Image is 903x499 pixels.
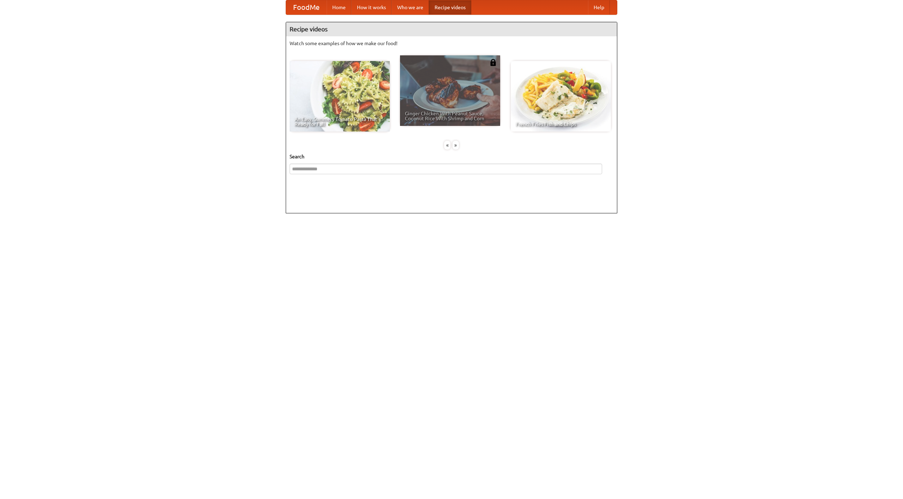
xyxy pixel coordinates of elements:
[327,0,351,14] a: Home
[588,0,610,14] a: Help
[286,22,617,36] h4: Recipe videos
[295,117,385,127] span: An Easy, Summery Tomato Pasta That's Ready for Fall
[351,0,392,14] a: How it works
[429,0,471,14] a: Recipe videos
[290,153,613,160] h5: Search
[453,141,459,150] div: »
[490,59,497,66] img: 483408.png
[286,0,327,14] a: FoodMe
[290,61,390,132] a: An Easy, Summery Tomato Pasta That's Ready for Fall
[290,40,613,47] p: Watch some examples of how we make our food!
[444,141,450,150] div: «
[392,0,429,14] a: Who we are
[516,122,606,127] span: French Fries Fish and Chips
[511,61,611,132] a: French Fries Fish and Chips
